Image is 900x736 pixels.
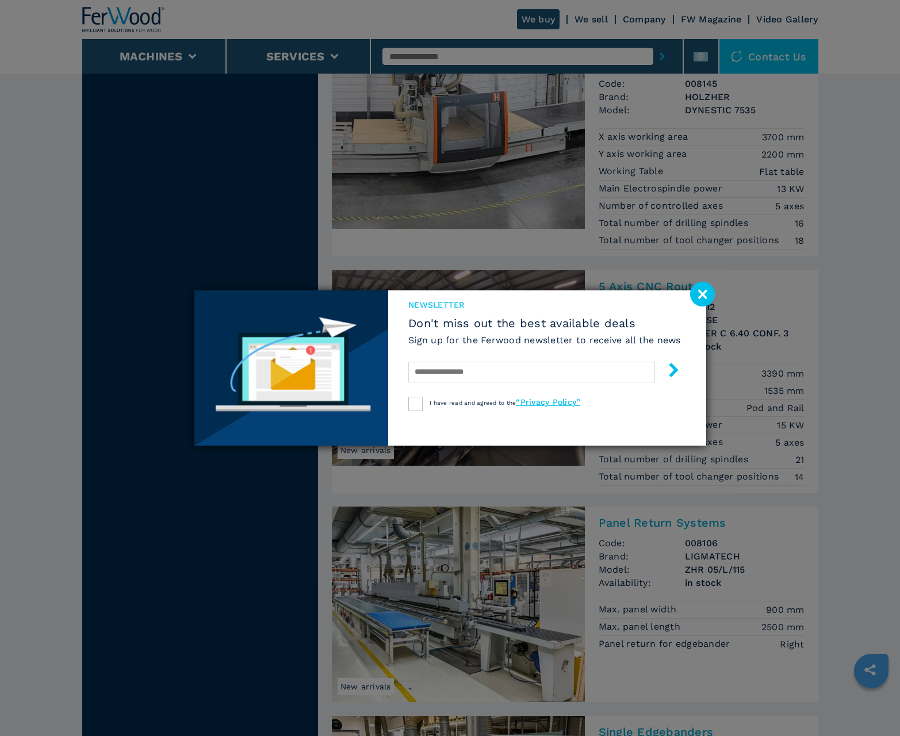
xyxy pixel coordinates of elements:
[194,290,389,446] img: Newsletter image
[408,316,681,330] span: Don't miss out the best available deals
[655,358,681,385] button: submit-button
[430,400,580,406] span: I have read and agreed to the
[516,397,580,407] a: “Privacy Policy”
[408,299,681,310] span: newsletter
[408,333,681,347] h6: Sign up for the Ferwood newsletter to receive all the news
